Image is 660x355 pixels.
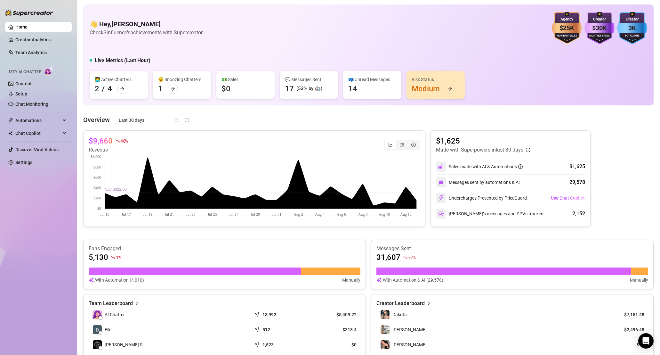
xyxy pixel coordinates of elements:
[408,254,415,260] span: 77 %
[438,211,444,217] img: svg%3e
[436,136,530,146] article: $1,625
[108,84,112,94] div: 4
[15,50,47,55] a: Team Analytics
[615,342,644,348] article: $12
[262,342,274,348] article: 1,523
[175,118,179,122] span: calendar
[584,34,615,38] div: Monthly Sales
[392,312,407,317] span: Dakota
[111,255,115,260] span: fall
[262,326,270,333] article: 512
[436,193,527,203] div: Undercharges Prevented by PriceGuard
[89,252,108,262] article: 5,130
[438,195,444,201] img: svg%3e
[412,76,460,83] div: Risk Status
[376,245,648,252] article: Messages Sent
[638,333,654,349] div: Open Intercom Messenger
[342,277,360,284] article: Manually
[348,76,396,83] div: 📪 Unread Messages
[89,136,113,146] article: $9,660
[89,277,94,284] img: svg%3e
[526,148,530,152] span: info-circle
[615,326,644,333] article: $2,496.48
[376,252,400,262] article: 31,607
[392,342,427,347] span: [PERSON_NAME]
[89,146,128,154] article: Revenue
[438,164,444,169] img: svg%3e
[158,84,163,94] div: 1
[383,277,443,284] article: With Automation & AI (29,578)
[403,255,407,260] span: fall
[15,115,61,126] span: Automations
[427,300,431,307] span: right
[552,12,582,44] img: bronze-badge-qSZam9Wu.svg
[552,16,582,22] div: Agency
[8,118,13,123] span: thunderbolt
[617,34,647,38] div: Total Fans
[551,193,585,203] button: Use Chat Copilot
[15,24,28,29] a: Home
[135,300,139,307] span: right
[89,245,360,252] article: Fans Engaged
[381,310,390,319] img: Dakota
[285,76,333,83] div: 💬 Messages Sent
[95,277,144,284] article: With Automation (4,010)
[376,277,382,284] img: svg%3e
[439,180,444,185] img: svg%3e
[400,143,404,147] span: pie-chart
[552,23,582,33] div: $25K
[630,277,648,284] article: Manually
[617,23,647,33] div: 3K
[572,210,585,218] div: 2,152
[8,131,12,136] img: Chat Copilot
[95,76,143,83] div: 👩‍💻 Active Chatters
[9,69,41,75] span: Izzy AI Chatter
[158,76,206,83] div: 😴 Snoozing Chatters
[448,87,452,91] span: arrow-right
[449,163,523,170] div: Sales made with AI & Automations
[348,84,357,94] div: 14
[93,310,102,319] img: izzy-ai-chatter-avatar-DDCN_rTZ.svg
[115,139,120,143] span: fall
[93,340,102,349] img: Landry St.patri…
[15,128,61,138] span: Chat Copilot
[90,20,203,29] h4: 👋 Hey, [PERSON_NAME]
[436,177,520,187] div: Messages sent by automations & AI
[392,327,427,332] span: [PERSON_NAME]
[44,66,54,76] img: AI Chatter
[185,118,189,122] span: info-circle
[254,326,261,332] span: send
[381,340,390,349] img: Bonnie
[119,115,178,125] span: Last 30 days
[285,84,294,94] div: 17
[310,311,357,318] article: $5,409.22
[15,102,48,107] a: Chat Monitoring
[105,341,144,348] span: [PERSON_NAME] S.
[381,325,390,334] img: Erika
[221,84,230,94] div: $0
[95,57,150,64] h5: Live Metrics (Last Hour)
[388,143,393,147] span: line-chart
[569,163,585,170] div: $1,625
[105,311,125,318] span: AI Chatter
[15,81,32,86] a: Content
[89,300,133,307] article: Team Leaderboard
[552,34,582,38] div: Monthly Sales
[584,23,615,33] div: $30K
[617,12,647,44] img: blue-badge-DgoSNQY1.svg
[436,146,523,154] article: Made with Superpowers in last 30 days
[90,29,203,37] article: Check Sinfluence's achievements with Supercreator
[116,254,121,260] span: 1 %
[551,195,585,201] span: Use Chat Copilot
[93,325,102,334] img: Elle
[584,12,615,44] img: purple-badge-B9DA21FR.svg
[262,311,276,318] article: 18,992
[95,84,99,94] div: 2
[83,115,110,125] article: Overview
[310,326,357,333] article: $318.4
[518,164,523,169] span: info-circle
[310,342,357,348] article: $0
[569,178,585,186] div: 29,578
[411,143,416,147] span: dollar-circle
[5,10,53,16] img: logo-BBDzfeDw.svg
